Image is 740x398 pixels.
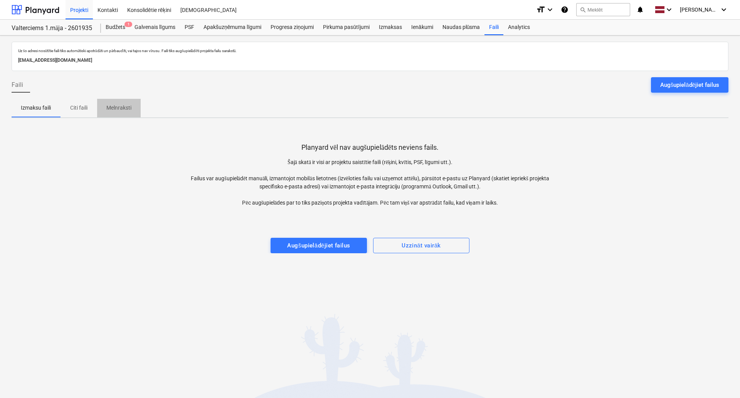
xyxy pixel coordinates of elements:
[576,3,630,16] button: Meklēt
[402,240,441,251] div: Uzzināt vairāk
[124,22,132,27] span: 1
[651,77,728,93] button: Augšupielādējiet failus
[536,5,545,14] i: format_size
[660,80,719,90] div: Augšupielādējiet failus
[21,104,51,112] p: Izmaksu faili
[266,20,318,35] a: Progresa ziņojumi
[374,20,407,35] a: Izmaksas
[580,7,586,13] span: search
[12,24,92,32] div: Valterciems 1.māja - 2601935
[199,20,266,35] a: Apakšuzņēmuma līgumi
[438,20,485,35] a: Naudas plūsma
[680,7,718,13] span: [PERSON_NAME]
[301,143,439,152] p: Planyard vēl nav augšupielādēts neviens fails.
[664,5,674,14] i: keyboard_arrow_down
[101,20,130,35] div: Budžets
[407,20,438,35] a: Ienākumi
[719,5,728,14] i: keyboard_arrow_down
[180,20,199,35] a: PSF
[287,240,350,251] div: Augšupielādējiet failus
[106,104,131,112] p: Melnraksti
[318,20,374,35] a: Pirkuma pasūtījumi
[373,238,469,253] button: Uzzināt vairāk
[69,104,88,112] p: Citi faili
[545,5,555,14] i: keyboard_arrow_down
[636,5,644,14] i: notifications
[701,361,740,398] iframe: Chat Widget
[18,56,722,64] p: [EMAIL_ADDRESS][DOMAIN_NAME]
[12,80,23,90] span: Faili
[561,5,568,14] i: Zināšanu pamats
[271,238,367,253] button: Augšupielādējiet failus
[18,48,722,53] p: Uz šo adresi nosūtītie faili tiks automātiski apstrādāti un pārbaudīti, vai tajos nav vīrusu. Fai...
[130,20,180,35] a: Galvenais līgums
[484,20,503,35] a: Faili
[503,20,535,35] a: Analytics
[191,158,549,207] p: Šajā skatā ir visi ar projektu saistītie faili (rēķini, kvītis, PSF, līgumi utt.). Failus var aug...
[101,20,130,35] a: Budžets1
